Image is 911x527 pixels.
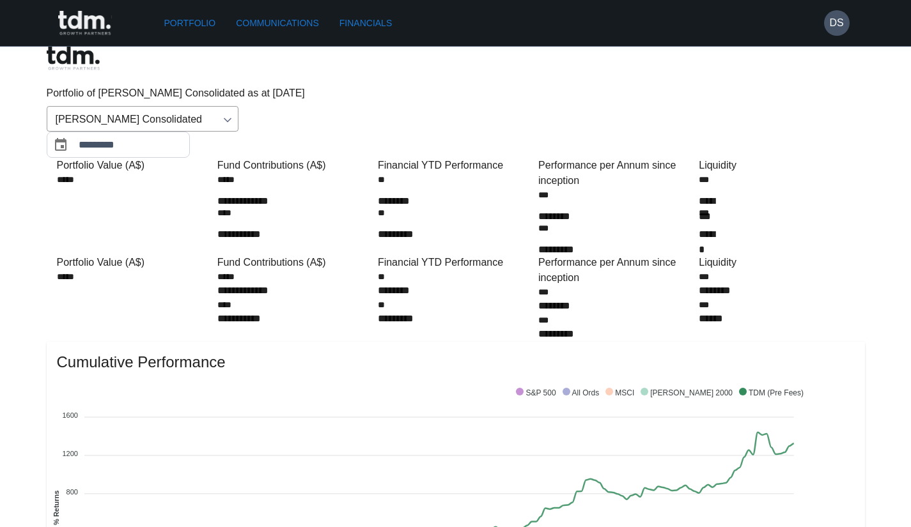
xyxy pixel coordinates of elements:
div: Fund Contributions (A$) [217,158,373,173]
tspan: 1200 [62,450,77,458]
a: Communications [231,11,324,35]
span: [PERSON_NAME] 2000 [641,388,733,397]
div: Performance per Annum since inception [538,255,694,286]
p: Portfolio of [PERSON_NAME] Consolidated as at [DATE] [47,86,865,101]
span: TDM (Pre Fees) [739,388,804,397]
div: Performance per Annum since inception [538,158,694,188]
button: Choose date, selected date is Jul 31, 2025 [48,132,74,158]
div: [PERSON_NAME] Consolidated [47,106,238,132]
tspan: 1600 [62,412,77,420]
div: Portfolio Value (A$) [57,158,212,173]
div: Liquidity [699,158,854,173]
span: All Ords [563,388,600,397]
span: Cumulative Performance [57,352,855,372]
tspan: 800 [66,488,77,496]
div: Portfolio Value (A$) [57,255,212,270]
text: % Returns [52,491,59,525]
span: S&P 500 [516,388,556,397]
div: Fund Contributions (A$) [217,255,373,270]
a: Portfolio [159,11,221,35]
div: Liquidity [699,255,854,270]
div: Financial YTD Performance [378,255,533,270]
h6: DS [829,15,843,31]
button: DS [824,10,850,36]
a: Financials [334,11,397,35]
div: Financial YTD Performance [378,158,533,173]
span: MSCI [605,388,634,397]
